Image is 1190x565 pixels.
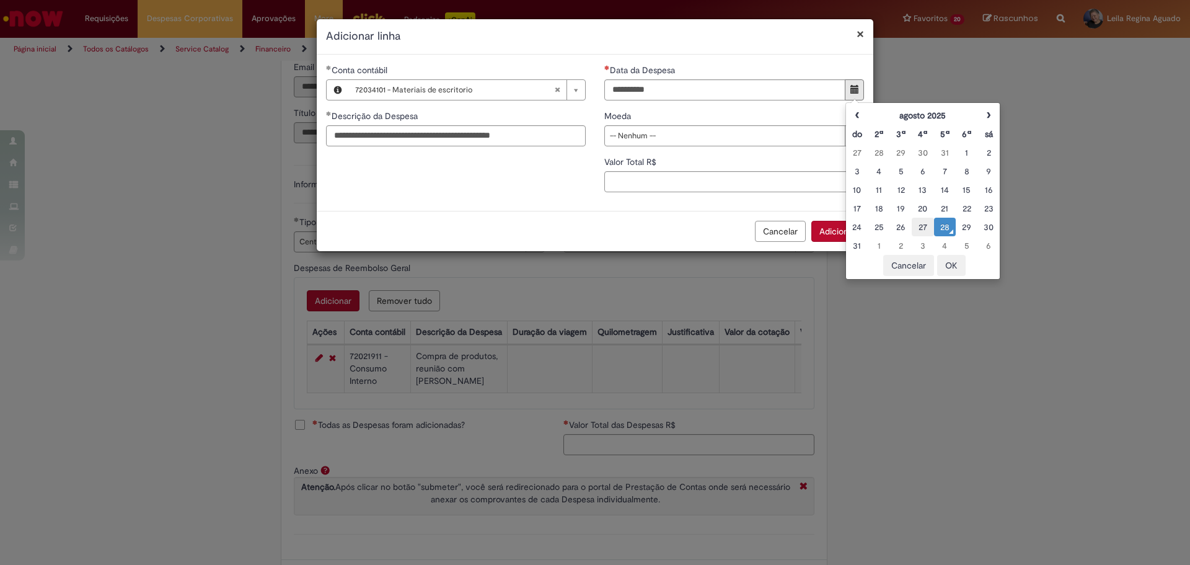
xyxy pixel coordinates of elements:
div: 24 August 2025 Sunday [849,221,865,233]
div: 10 August 2025 Sunday [849,184,865,196]
div: 17 August 2025 Sunday [849,202,865,215]
div: 31 July 2025 Thursday [937,146,953,159]
div: 27 August 2025 Wednesday [915,221,930,233]
div: 28 July 2025 Monday [871,146,886,159]
h2: Adicionar linha [326,29,864,45]
button: Conta contábil, Visualizar este registro 72034101 - Materiais de escritorio [327,80,349,100]
span: Necessários - Conta contábil [332,65,390,76]
span: Descrição da Despesa [332,110,420,122]
th: agosto 2025. Alternar mês [868,106,977,125]
th: Domingo [846,125,868,143]
th: Próximo mês [978,106,1000,125]
span: Valor Total R$ [604,156,659,167]
th: Quarta-feira [912,125,933,143]
div: 29 July 2025 Tuesday [893,146,909,159]
input: Descrição da Despesa [326,125,586,146]
div: 16 August 2025 Saturday [981,184,997,196]
div: O seletor de data foi aberto.28 August 2025 Thursday [937,221,953,233]
th: Sexta-feira [956,125,977,143]
div: 15 August 2025 Friday [959,184,974,196]
input: Valor Total R$ [604,171,864,192]
div: 18 August 2025 Monday [871,202,886,215]
div: 09 August 2025 Saturday [981,165,997,177]
th: Sábado [978,125,1000,143]
div: 30 July 2025 Wednesday [915,146,930,159]
div: 04 September 2025 Thursday [937,239,953,252]
div: 02 September 2025 Tuesday [893,239,909,252]
span: Obrigatório Preenchido [326,111,332,116]
button: Cancelar [883,255,934,276]
div: 21 August 2025 Thursday [937,202,953,215]
div: 06 August 2025 Wednesday [915,165,930,177]
button: Adicionar [811,221,864,242]
div: 19 August 2025 Tuesday [893,202,909,215]
th: Quinta-feira [934,125,956,143]
div: 08 August 2025 Friday [959,165,974,177]
div: 14 August 2025 Thursday [937,184,953,196]
div: 29 August 2025 Friday [959,221,974,233]
button: Mostrar calendário para Data da Despesa [845,79,864,100]
button: Fechar modal [857,27,864,40]
div: 27 July 2025 Sunday [849,146,865,159]
th: Mês anterior [846,106,868,125]
div: 03 August 2025 Sunday [849,165,865,177]
div: 01 September 2025 Monday [871,239,886,252]
span: Obrigatório Preenchido [326,65,332,70]
div: 20 August 2025 Wednesday [915,202,930,215]
div: 23 August 2025 Saturday [981,202,997,215]
abbr: Limpar campo Conta contábil [548,80,566,100]
div: 30 August 2025 Saturday [981,221,997,233]
div: 05 September 2025 Friday [959,239,974,252]
div: 03 September 2025 Wednesday [915,239,930,252]
span: -- Nenhum -- [610,126,839,146]
th: Terça-feira [890,125,912,143]
div: 12 August 2025 Tuesday [893,184,909,196]
div: 13 August 2025 Wednesday [915,184,930,196]
span: Moeda [604,110,633,122]
div: Escolher data [845,102,1000,280]
div: 22 August 2025 Friday [959,202,974,215]
span: Necessários [604,65,610,70]
button: OK [937,255,966,276]
input: Data da Despesa [604,79,845,100]
div: 31 August 2025 Sunday [849,239,865,252]
div: 04 August 2025 Monday [871,165,886,177]
a: 72034101 - Materiais de escritorioLimpar campo Conta contábil [349,80,585,100]
span: 72034101 - Materiais de escritorio [355,80,554,100]
button: Cancelar [755,221,806,242]
div: 01 August 2025 Friday [959,146,974,159]
div: 02 August 2025 Saturday [981,146,997,159]
span: Data da Despesa [610,65,677,76]
div: 26 August 2025 Tuesday [893,221,909,233]
th: Segunda-feira [868,125,889,143]
div: 07 August 2025 Thursday [937,165,953,177]
div: 05 August 2025 Tuesday [893,165,909,177]
div: 11 August 2025 Monday [871,184,886,196]
div: 06 September 2025 Saturday [981,239,997,252]
div: 25 August 2025 Monday [871,221,886,233]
